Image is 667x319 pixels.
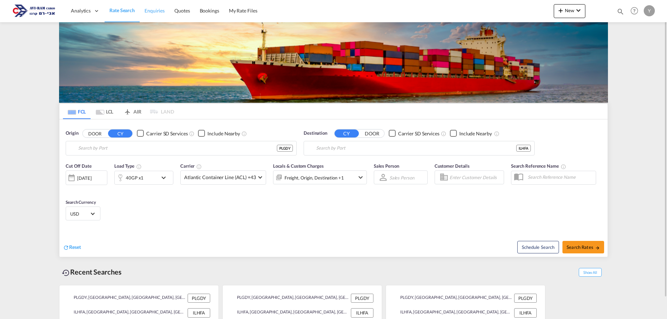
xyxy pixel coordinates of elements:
div: Freight Origin Destination Factory Stuffing [285,173,344,183]
span: Analytics [71,7,91,14]
input: Search by Port [316,143,516,153]
md-icon: icon-backup-restore [62,269,70,277]
md-tab-item: LCL [91,104,118,119]
span: Atlantic Container Line (ACL) +43 [184,174,256,181]
div: ILHFA, Haifa, Israel, Levante, Middle East [231,308,349,317]
md-tab-item: FCL [63,104,91,119]
div: ILHFA [351,308,373,317]
div: Y [644,5,655,16]
div: Carrier SD Services [398,130,439,137]
img: 166978e0a5f911edb4280f3c7a976193.png [10,3,57,19]
md-input-container: Haifa, ILHFA [304,141,534,155]
img: LCL+%26+FCL+BACKGROUND.png [59,22,608,103]
span: Bookings [200,8,219,14]
div: PLGDY [277,145,293,152]
md-icon: Unchecked: Search for CY (Container Yard) services for all selected carriers.Checked : Search for... [189,131,195,136]
span: Destination [304,130,327,137]
span: Carrier [180,163,202,169]
div: Origin DOOR CY Checkbox No InkUnchecked: Search for CY (Container Yard) services for all selected... [59,119,608,257]
md-checkbox: Checkbox No Ink [198,130,240,137]
md-input-container: Gdynia, PLGDY [66,141,296,155]
span: Quotes [174,8,190,14]
span: My Rate Files [229,8,257,14]
span: Search Rates [567,244,600,250]
md-pagination-wrapper: Use the left and right arrow keys to navigate between tabs [63,104,174,119]
div: [DATE] [77,175,91,181]
button: CY [108,129,132,137]
md-icon: Unchecked: Ignores neighbouring ports when fetching rates.Checked : Includes neighbouring ports w... [241,131,247,136]
md-icon: icon-information-outline [136,164,142,169]
md-checkbox: Checkbox No Ink [450,130,492,137]
div: PLGDY [351,294,373,303]
md-checkbox: Checkbox No Ink [389,130,439,137]
span: Sales Person [374,163,399,169]
div: PLGDY, Gdynia, Poland, Eastern Europe , Europe [68,294,186,303]
md-icon: The selected Trucker/Carrierwill be displayed in the rate results If the rates are from another f... [196,164,202,169]
md-icon: icon-chevron-down [574,6,583,15]
md-checkbox: Checkbox No Ink [137,130,188,137]
md-icon: icon-chevron-down [159,174,171,182]
button: DOOR [360,129,384,137]
div: Freight Origin Destination Factory Stuffingicon-chevron-down [273,170,367,184]
div: PLGDY [188,294,210,303]
md-icon: icon-chevron-down [356,173,365,182]
div: icon-magnify [617,8,624,18]
span: Show All [579,268,602,277]
span: Help [628,5,640,17]
div: Include Nearby [459,130,492,137]
md-icon: Your search will be saved by the below given name [561,164,566,169]
span: Reset [69,244,81,250]
button: Note: By default Schedule search will only considerorigin ports, destination ports and cut off da... [517,241,559,253]
div: PLGDY [514,294,537,303]
input: Search Reference Name [524,172,596,182]
md-tab-item: AIR [118,104,146,119]
div: Help [628,5,644,17]
span: Search Currency [66,200,96,205]
button: Search Ratesicon-arrow-right [562,241,604,253]
span: New [557,8,583,13]
div: ILHFA [516,145,531,152]
md-icon: icon-refresh [63,244,69,251]
input: Search by Port [78,143,277,153]
md-icon: Unchecked: Ignores neighbouring ports when fetching rates.Checked : Includes neighbouring ports w... [494,131,500,136]
span: Enquiries [145,8,165,14]
md-icon: icon-airplane [123,108,132,113]
span: Origin [66,130,78,137]
div: ILHFA, Haifa, Israel, Levante, Middle East [394,308,512,317]
md-icon: Unchecked: Search for CY (Container Yard) services for all selected carriers.Checked : Search for... [441,131,446,136]
div: 40GP x1 [126,173,143,183]
div: ILHFA [514,308,537,317]
span: Customer Details [435,163,470,169]
div: PLGDY, Gdynia, Poland, Eastern Europe , Europe [231,294,349,303]
md-select: Sales Person [389,173,415,183]
div: 40GP x1icon-chevron-down [114,171,173,185]
div: [DATE] [66,170,107,185]
input: Enter Customer Details [450,172,502,183]
div: icon-refreshReset [63,244,81,251]
div: PLGDY, Gdynia, Poland, Eastern Europe , Europe [394,294,512,303]
span: Load Type [114,163,142,169]
div: Carrier SD Services [146,130,188,137]
div: Recent Searches [59,264,124,280]
span: Locals & Custom Charges [273,163,324,169]
button: DOOR [83,129,107,137]
md-icon: icon-plus 400-fg [557,6,565,15]
button: icon-plus 400-fgNewicon-chevron-down [554,4,585,18]
div: ILHFA, Haifa, Israel, Levante, Middle East [68,308,186,317]
md-datepicker: Select [66,184,71,194]
div: ILHFA [188,308,210,317]
md-icon: icon-arrow-right [595,245,600,250]
span: USD [70,211,90,217]
button: CY [335,129,359,137]
div: Include Nearby [207,130,240,137]
span: Cut Off Date [66,163,92,169]
span: Rate Search [109,7,135,13]
span: Search Reference Name [511,163,566,169]
md-select: Select Currency: $ USDUnited States Dollar [69,209,97,219]
md-icon: icon-magnify [617,8,624,15]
